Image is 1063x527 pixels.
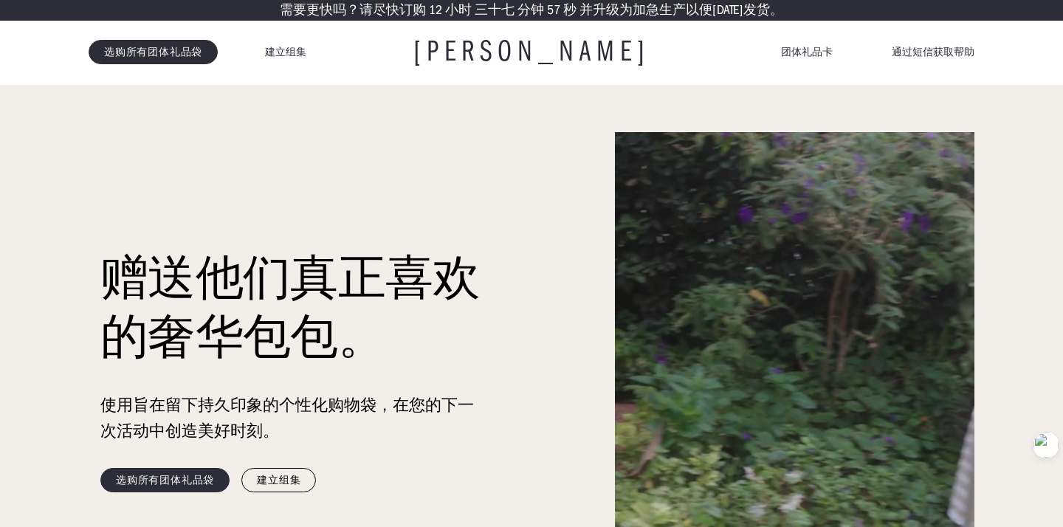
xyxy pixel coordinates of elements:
[413,35,651,68] font: [PERSON_NAME]
[241,468,316,492] a: 建立组集
[100,468,230,492] a: 选购所有团体礼品袋
[89,40,218,63] a: 选购所有团体礼品袋
[517,2,544,18] font: 分钟
[265,43,306,61] a: 建立组集
[445,2,472,18] font: 小时
[547,2,560,18] font: 57
[563,2,577,18] font: 秒
[892,43,974,61] a: 通过短信获取帮助
[265,44,306,58] font: 建立组集
[475,2,515,18] font: 三十七
[579,2,783,18] font: 并升级为加急生产以便[DATE]发货。
[104,44,202,58] font: 选购所有团体礼品袋
[892,44,974,58] font: 通过短信获取帮助
[257,472,300,486] font: 建立组集
[116,472,214,486] font: 选购所有团体礼品袋
[429,2,442,18] font: 12
[100,249,481,370] font: 赠送他们真正喜欢的奢华包包。
[413,37,651,66] a: [PERSON_NAME]
[100,396,474,441] font: 使用旨在留下持久印象的个性化购物袋，在您的下一次活动中创造美好时刻。
[781,43,833,61] a: 团体礼品卡
[280,2,426,18] font: 需要更快吗？请尽快订购
[781,44,833,58] font: 团体礼品卡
